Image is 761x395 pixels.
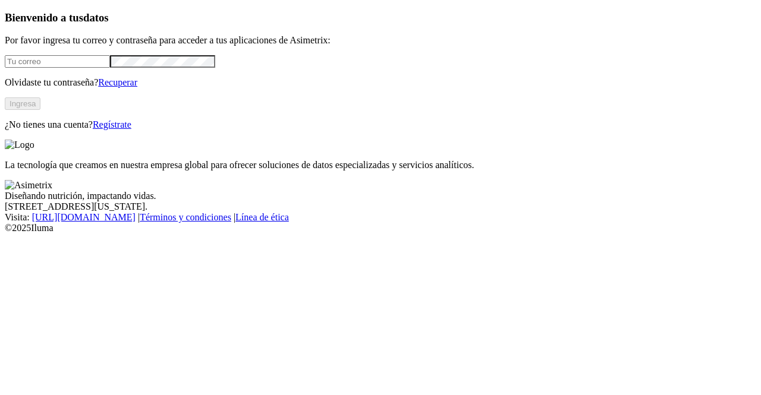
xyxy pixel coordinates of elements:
[93,119,131,129] a: Regístrate
[5,11,756,24] h3: Bienvenido a tus
[5,191,756,201] div: Diseñando nutrición, impactando vidas.
[32,212,136,222] a: [URL][DOMAIN_NAME]
[5,119,756,130] p: ¿No tienes una cuenta?
[83,11,109,24] span: datos
[5,201,756,212] div: [STREET_ADDRESS][US_STATE].
[5,140,34,150] img: Logo
[5,223,756,233] div: © 2025 Iluma
[140,212,231,222] a: Términos y condiciones
[5,77,756,88] p: Olvidaste tu contraseña?
[98,77,137,87] a: Recuperar
[5,212,756,223] div: Visita : | |
[5,35,756,46] p: Por favor ingresa tu correo y contraseña para acceder a tus aplicaciones de Asimetrix:
[5,180,52,191] img: Asimetrix
[235,212,289,222] a: Línea de ética
[5,55,110,68] input: Tu correo
[5,160,756,170] p: La tecnología que creamos en nuestra empresa global para ofrecer soluciones de datos especializad...
[5,97,40,110] button: Ingresa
